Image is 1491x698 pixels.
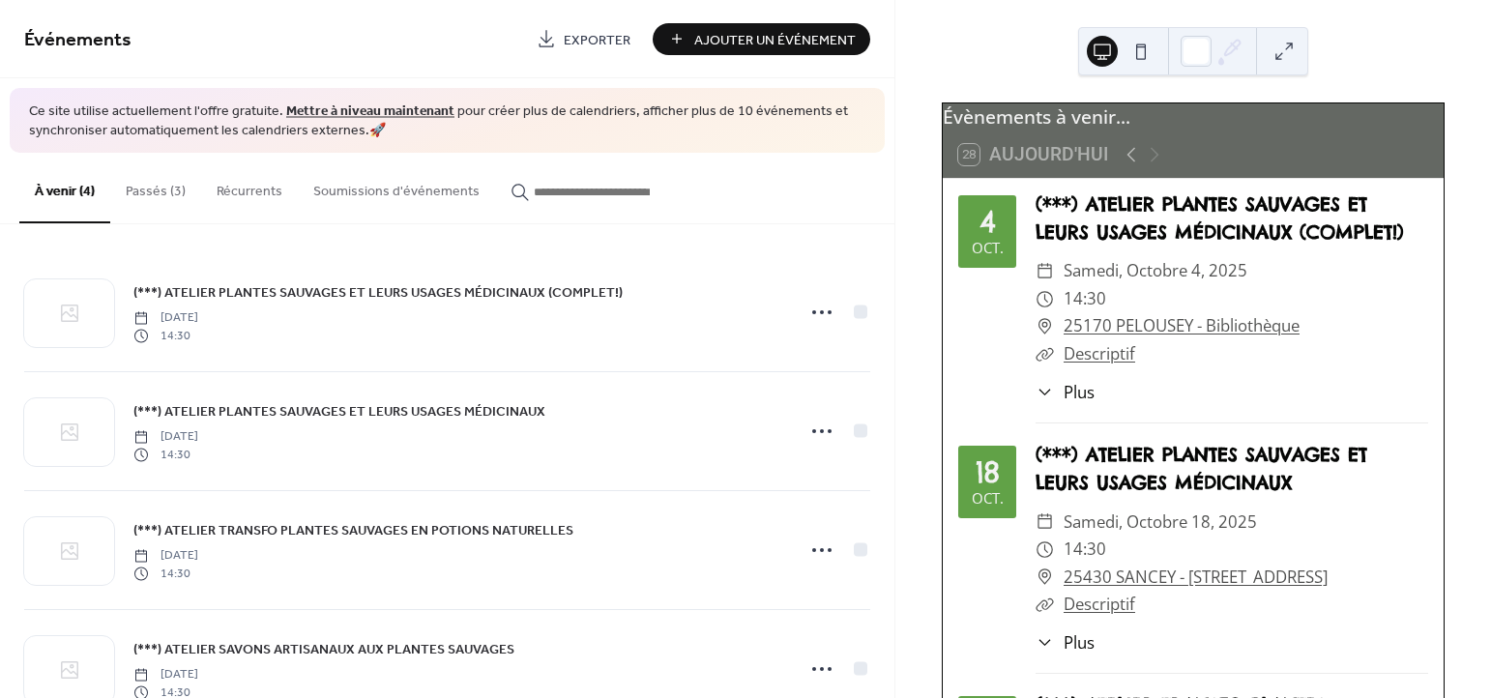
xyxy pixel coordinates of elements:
[133,547,198,565] span: [DATE]
[133,428,198,446] span: [DATE]
[1036,380,1095,404] button: ​Plus
[133,281,623,304] a: (***) ATELIER PLANTES SAUVAGES ET LEURS USAGES MÉDICINAUX (COMPLET!)
[1036,443,1367,494] a: (***) ATELIER PLANTES SAUVAGES ET LEURS USAGES MÉDICINAUX
[1064,342,1135,364] a: Descriptif
[1036,340,1054,368] div: ​
[1064,509,1257,537] span: samedi, octobre 18, 2025
[1036,312,1054,340] div: ​
[298,153,495,221] button: Soumissions d'événements
[133,638,514,660] a: (***) ATELIER SAVONS ARTISANAUX AUX PLANTES SAUVAGES
[972,491,1004,506] div: oct.
[1064,630,1095,654] span: Plus
[1064,564,1328,592] a: 25430 SANCEY - [STREET_ADDRESS]
[1064,257,1247,285] span: samedi, octobre 4, 2025
[1036,591,1054,619] div: ​
[133,309,198,327] span: [DATE]
[976,457,1000,486] div: 18
[1064,380,1095,404] span: Plus
[1036,285,1054,313] div: ​
[19,153,110,223] button: À venir (4)
[133,666,198,683] span: [DATE]
[110,153,201,221] button: Passés (3)
[1036,509,1054,537] div: ​
[1036,380,1054,404] div: ​
[133,521,573,541] span: (***) ATELIER TRANSFO PLANTES SAUVAGES EN POTIONS NATURELLES
[133,283,623,304] span: (***) ATELIER PLANTES SAUVAGES ET LEURS USAGES MÉDICINAUX (COMPLET!)
[133,402,545,422] span: (***) ATELIER PLANTES SAUVAGES ET LEURS USAGES MÉDICINAUX
[1036,630,1054,654] div: ​
[133,640,514,660] span: (***) ATELIER SAVONS ARTISANAUX AUX PLANTES SAUVAGES
[694,30,856,50] span: Ajouter Un Événement
[1064,593,1135,615] a: Descriptif
[1064,285,1106,313] span: 14:30
[943,103,1444,131] div: Évènements à venir...
[1064,536,1106,564] span: 14:30
[1036,536,1054,564] div: ​
[979,207,996,236] div: 4
[1036,192,1404,244] a: (***) ATELIER PLANTES SAUVAGES ET LEURS USAGES MÉDICINAUX (COMPLET!)
[133,565,198,582] span: 14:30
[972,241,1004,255] div: oct.
[522,23,645,55] a: Exporter
[653,23,870,55] button: Ajouter Un Événement
[133,400,545,422] a: (***) ATELIER PLANTES SAUVAGES ET LEURS USAGES MÉDICINAUX
[1036,257,1054,285] div: ​
[564,30,630,50] span: Exporter
[133,446,198,463] span: 14:30
[24,21,132,59] span: Événements
[1064,312,1300,340] a: 25170 PELOUSEY - Bibliothèque
[29,102,865,140] span: Ce site utilise actuellement l'offre gratuite. pour créer plus de calendriers, afficher plus de 1...
[1036,564,1054,592] div: ​
[1036,630,1095,654] button: ​Plus
[133,519,573,541] a: (***) ATELIER TRANSFO PLANTES SAUVAGES EN POTIONS NATURELLES
[286,99,454,125] a: Mettre à niveau maintenant
[133,327,198,344] span: 14:30
[201,153,298,221] button: Récurrents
